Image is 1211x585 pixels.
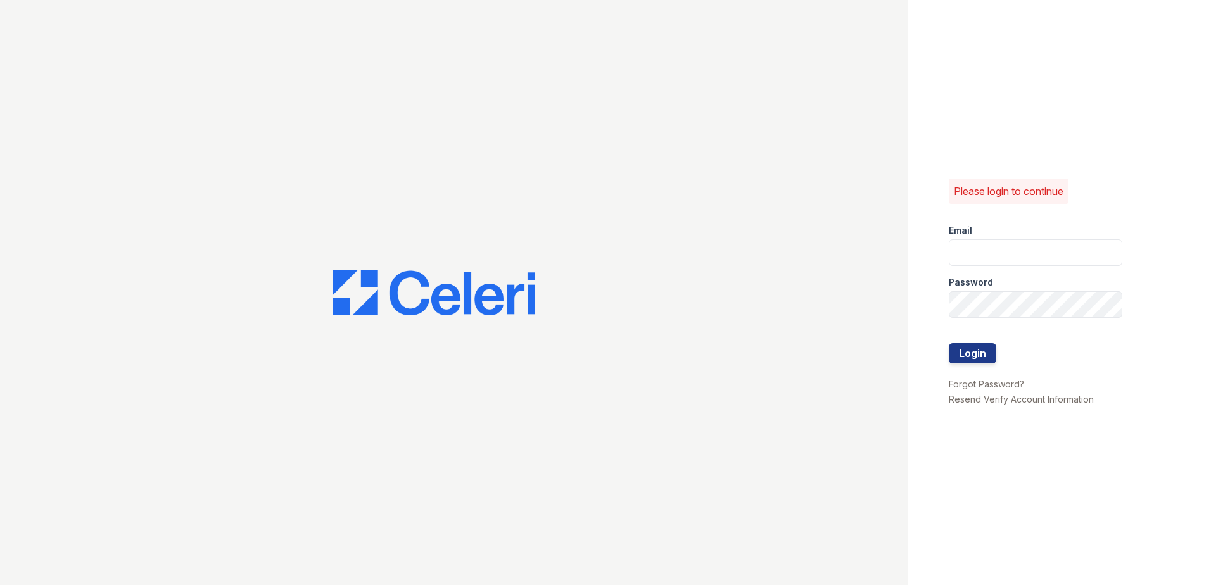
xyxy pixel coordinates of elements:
p: Please login to continue [954,184,1063,199]
button: Login [949,343,996,363]
a: Resend Verify Account Information [949,394,1094,405]
a: Forgot Password? [949,379,1024,389]
label: Email [949,224,972,237]
label: Password [949,276,993,289]
img: CE_Logo_Blue-a8612792a0a2168367f1c8372b55b34899dd931a85d93a1a3d3e32e68fde9ad4.png [333,270,535,315]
